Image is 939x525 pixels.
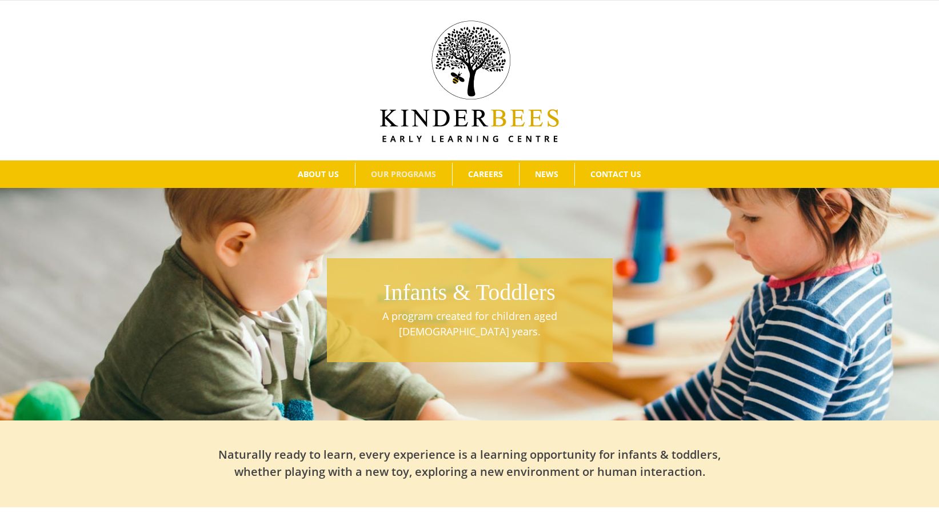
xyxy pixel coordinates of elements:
[371,170,436,178] span: OUR PROGRAMS
[355,163,452,186] a: OUR PROGRAMS
[380,21,559,142] img: Kinder Bees Logo
[218,446,721,480] h2: Naturally ready to learn, every experience is a learning opportunity for infants & toddlers, whet...
[535,170,558,178] span: NEWS
[468,170,503,178] span: CAREERS
[520,163,574,186] a: NEWS
[282,163,355,186] a: ABOUT US
[333,276,607,308] h1: Infants & Toddlers
[575,163,657,186] a: CONTACT US
[590,170,641,178] span: CONTACT US
[17,161,922,188] nav: Main Menu
[333,308,607,339] p: A program created for children aged [DEMOGRAPHIC_DATA] years.
[453,163,519,186] a: CAREERS
[298,170,339,178] span: ABOUT US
